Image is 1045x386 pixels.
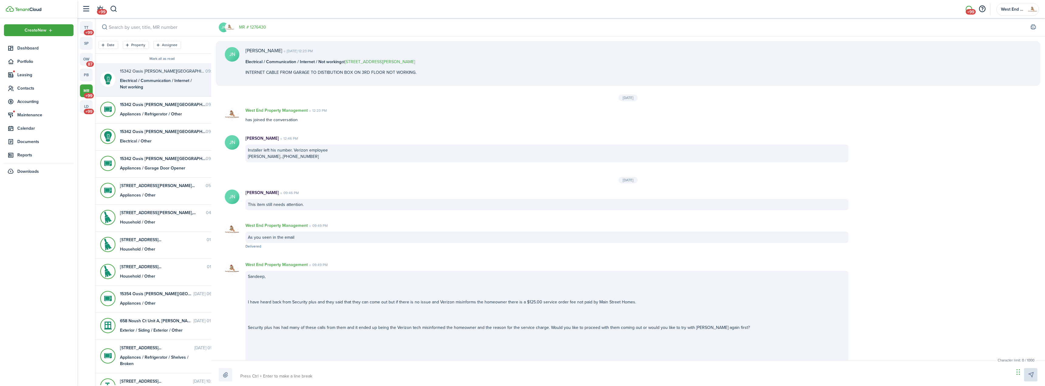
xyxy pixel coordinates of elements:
a: MR # 1276430 [239,24,266,30]
time: 09:46 PM [206,128,224,135]
time: 09:45 PM [206,155,224,162]
a: Reports [4,149,74,161]
span: 15342 Oasis Sun Aly, Chesterfield, VA 23112 [120,101,206,108]
span: Create New [25,28,46,32]
div: Drag [1016,363,1020,381]
span: Maintenance [17,112,74,118]
filter-tag: Open filter [153,41,181,49]
button: Open sidebar [80,3,92,15]
span: Documents [17,138,74,145]
span: Downloads [17,168,39,175]
span: 2767 Lassen Dr, Unit B, Henrico, VA, 23294 [120,264,207,270]
time: 09:50 PM [205,68,224,74]
button: Search [110,4,118,14]
time: [DATE] 12:23 PM [282,48,313,54]
span: 4944 Bailey Woods Ln, Midlothian, VA 23112 [120,183,206,189]
img: Appliances [104,348,112,364]
time: 05:33 PM [206,183,224,189]
span: Delivered [245,244,261,249]
a: ld [80,100,93,113]
div: Appliances / Refrigerator / Shelves / Broken [120,354,196,367]
img: West End Property Management [225,261,239,276]
span: Dashboard [17,45,74,51]
div: [DATE] [618,177,638,183]
a: tt [80,21,93,34]
a: mr [80,84,93,97]
span: 15354 Oasis Sun Aly, Chesterfield, VA 23112 [120,291,194,297]
span: 8850 Ringview Dr, Mechanicsville, VA 23116 [120,378,193,384]
div: Household / Other [120,246,196,252]
time: 09:49 PM [308,223,328,228]
div: Appliances / Other [120,300,196,306]
time: 09:49 PM [308,262,328,268]
img: Appliances [104,291,112,306]
img: Household [104,264,112,279]
time: 01:47 PM [207,264,224,270]
p: [PERSON_NAME] [245,190,279,196]
div: Installer left his number. Verizon employee [PERSON_NAME]...[PHONE_NUMBER] [245,145,848,162]
avatar-text: JN [219,22,228,32]
p: INTERNET CABLE FROM GARAGE TO DISTIBUTION BOX ON 3RD FLOOR NOT WORKING. [245,69,416,76]
avatar-text: JN [225,190,239,204]
time: 12:46 PM [279,136,298,141]
button: Print [1029,23,1037,32]
img: Appliances [104,156,112,171]
span: 658 Noush Ct Unit A, Charlottesville, VA 22911 [120,318,194,324]
small: Character limit: 0 / 1000 [996,357,1036,363]
span: Leasing [17,72,74,78]
filter-tag-label: Date [107,42,115,48]
time: [DATE] 06:13 PM [194,291,224,297]
time: [DATE] 10:36 AM [193,378,224,384]
span: +99 [84,109,94,114]
img: Household [104,237,112,252]
time: 04:37 PM [206,210,224,216]
div: As you seen in the email [245,232,848,243]
p: West End Property Management [245,261,308,268]
img: Exterior [104,318,112,333]
span: 3903 Cutshaw Ave, Richmond, VA 23230 [120,210,206,216]
span: Reports [17,152,74,158]
a: Dashboard [4,42,74,54]
p: [PERSON_NAME] [245,47,282,54]
img: TenantCloud [15,8,41,11]
button: Mark all as read [149,57,175,61]
span: 15342 Oasis Sun Aly, Chesterfield, VA 23112 [120,155,206,162]
img: Appliances [104,183,112,198]
img: West End Property Management [1028,5,1037,14]
filter-tag: Open filter [98,41,118,49]
time: 09:46 PM [206,101,224,108]
p: West End Property Management [245,107,308,114]
input: search [95,18,228,36]
img: West End Property Management [225,22,235,32]
filter-tag-label: Property [131,42,145,48]
img: West End Property Management [225,107,239,122]
img: Electrical [104,72,112,87]
span: West End Property Management [1001,7,1025,12]
a: pb [80,69,93,81]
time: [DATE] 01:14 PM [194,345,224,351]
time: 12:23 PM [308,108,327,113]
filter-tag-label: Assignee [162,42,177,48]
avatar-text: JN [225,47,239,62]
time: [DATE] 01:33 PM [194,318,224,324]
img: Electrical [104,129,112,144]
img: West End Property Management [225,222,239,237]
div: Appliances / Garage Door Opener [120,165,196,171]
div: Household / Other [120,273,196,279]
time: 09:46 PM [279,190,299,196]
iframe: Chat Widget [1015,357,1045,386]
a: ow [80,53,93,66]
div: Electrical / Other [120,138,196,144]
button: Search [100,23,109,32]
div: Household / Other [120,219,196,225]
div: Electrical / Communication / Internet / Not working [120,77,196,90]
span: 2767 Lassen Dr, Unit B, Henrico, VA, 23294 [120,237,207,243]
span: Contacts [17,85,74,91]
span: 5401 Canterbury Ridge Way, Richmond, VA, 23224 [120,345,194,351]
span: 87 [86,61,94,67]
p: at [245,59,416,65]
avatar-text: JN [225,135,239,150]
a: [STREET_ADDRESS][PERSON_NAME] [345,59,415,65]
span: Accounting [17,98,74,105]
